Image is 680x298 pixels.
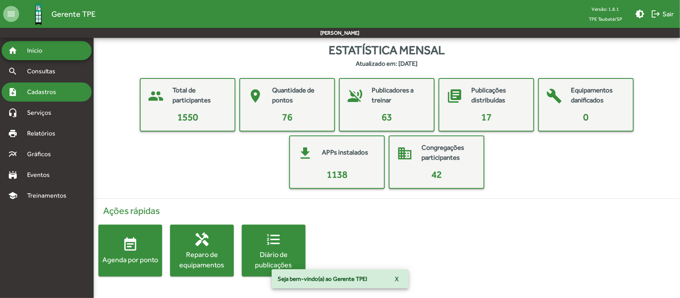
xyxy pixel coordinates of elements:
[266,231,282,247] mat-icon: format_list_numbered
[471,85,525,106] mat-card-title: Publicações distribuídas
[8,149,18,159] mat-icon: multiline_chart
[635,9,645,19] mat-icon: brightness_medium
[98,225,162,276] button: Agenda por ponto
[8,170,18,180] mat-icon: stadium
[22,149,62,159] span: Gráficos
[243,84,267,108] mat-icon: place
[22,129,66,138] span: Relatórios
[322,147,368,158] mat-card-title: APPs instalados
[571,85,625,106] mat-card-title: Equipamentos danificados
[144,84,168,108] mat-icon: people
[22,191,76,200] span: Treinamentos
[343,84,367,108] mat-icon: voice_over_off
[242,249,306,269] div: Diário de publicações
[177,112,198,122] span: 1550
[582,14,629,24] span: TPE Taubaté/SP
[22,67,66,76] span: Consultas
[329,41,445,59] span: Estatística mensal
[651,7,674,21] span: Sair
[356,59,418,69] strong: Atualizado em: [DATE]
[542,84,566,108] mat-icon: build
[431,169,442,180] span: 42
[170,225,234,276] button: Reparo de equipamentos
[170,249,234,269] div: Reparo de equipamentos
[393,141,417,165] mat-icon: domain
[481,112,492,122] span: 17
[8,129,18,138] mat-icon: print
[3,6,19,22] mat-icon: menu
[51,8,96,20] span: Gerente TPE
[372,85,426,106] mat-card-title: Publicadores a treinar
[242,225,306,276] button: Diário de publicações
[194,231,210,247] mat-icon: handyman
[382,112,392,122] span: 63
[651,9,660,19] mat-icon: logout
[8,108,18,118] mat-icon: headset_mic
[293,141,317,165] mat-icon: get_app
[443,84,466,108] mat-icon: library_books
[22,46,54,55] span: Início
[22,108,62,118] span: Serviços
[8,191,18,200] mat-icon: school
[22,87,67,97] span: Cadastros
[98,255,162,265] div: Agenda por ponto
[8,46,18,55] mat-icon: home
[278,275,368,283] span: Seja bem-vindo(a) ao Gerente TPE!
[8,67,18,76] mat-icon: search
[272,85,326,106] mat-card-title: Quantidade de pontos
[25,1,51,27] img: Logo
[8,87,18,97] mat-icon: note_add
[584,112,589,122] span: 0
[19,1,96,27] a: Gerente TPE
[389,272,406,286] button: X
[282,112,292,122] span: 76
[172,85,227,106] mat-card-title: Total de participantes
[22,170,61,180] span: Eventos
[648,7,677,21] button: Sair
[122,237,138,253] mat-icon: event_note
[98,205,675,217] h4: Ações rápidas
[395,272,399,286] span: X
[327,169,347,180] span: 1138
[582,4,629,14] div: Versão: 1.8.1
[421,143,476,163] mat-card-title: Congregações participantes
